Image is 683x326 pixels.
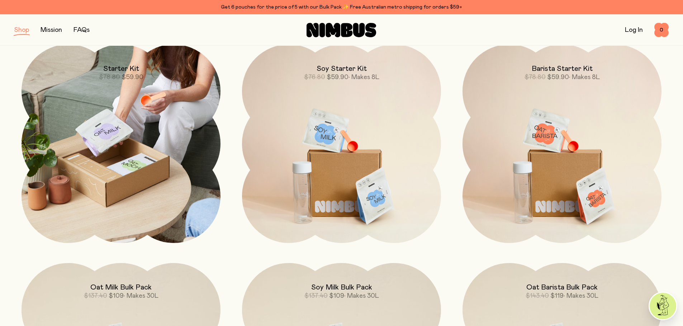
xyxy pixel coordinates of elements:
span: • Makes 8L [348,74,379,81]
span: $109 [329,293,344,299]
span: $78.80 [99,74,120,81]
span: $78.80 [525,74,546,81]
span: $137.40 [84,293,107,299]
span: $59.90 [327,74,348,81]
a: Barista Starter Kit$78.80$59.90• Makes 8L [463,44,661,243]
span: $109 [109,293,124,299]
h2: Starter Kit [103,64,139,73]
span: $76.80 [304,74,325,81]
span: $143.40 [526,293,549,299]
span: $59.90 [547,74,569,81]
span: $119 [550,293,564,299]
img: agent [650,293,676,319]
h2: Soy Milk Bulk Pack [311,283,372,292]
span: $137.40 [304,293,328,299]
a: Soy Starter Kit$76.80$59.90• Makes 8L [242,44,441,243]
a: Log In [625,27,643,33]
a: Mission [41,27,62,33]
span: • Makes 30L [344,293,379,299]
span: • Makes 8L [569,74,600,81]
div: Get 6 pouches for the price of 5 with our Bulk Pack ✨ Free Australian metro shipping for orders $59+ [14,3,669,11]
span: • Makes 30L [564,293,598,299]
span: • Makes 30L [124,293,158,299]
span: $59.90 [122,74,143,81]
h2: Soy Starter Kit [317,64,367,73]
a: Starter Kit$78.80$59.90 [22,44,220,243]
a: FAQs [73,27,90,33]
h2: Barista Starter Kit [532,64,593,73]
button: 0 [654,23,669,37]
h2: Oat Barista Bulk Pack [526,283,598,292]
h2: Oat Milk Bulk Pack [90,283,152,292]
